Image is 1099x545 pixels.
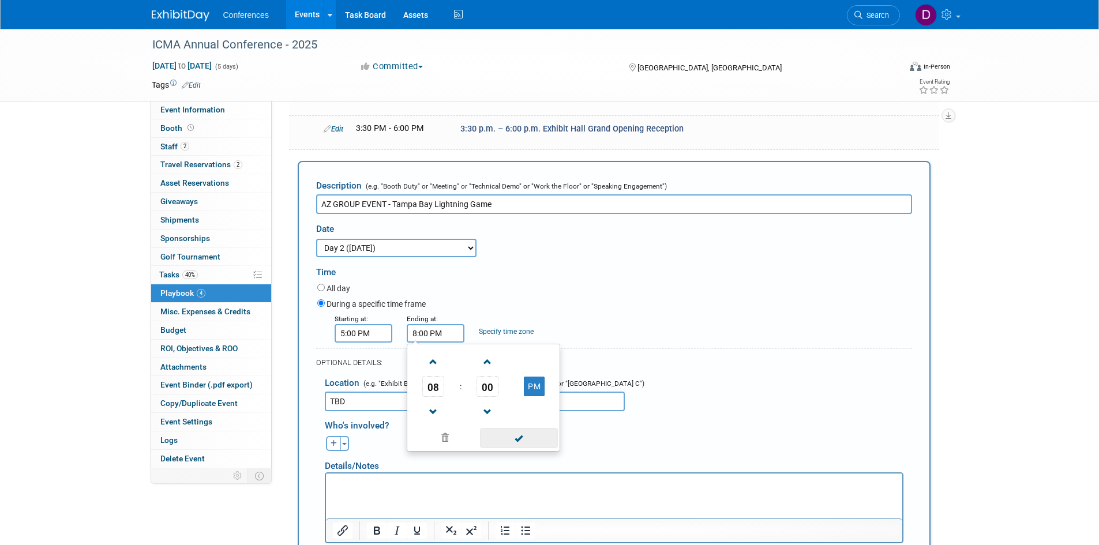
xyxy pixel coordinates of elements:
[160,234,210,243] span: Sponsorships
[160,288,205,298] span: Playbook
[407,324,464,343] input: End Time
[160,178,229,187] span: Asset Reservations
[496,523,515,539] button: Numbered list
[160,142,189,151] span: Staff
[422,376,444,397] span: Pick Hour
[407,523,427,539] button: Underline
[477,397,498,426] a: Decrement Minute
[151,248,271,266] a: Golf Tournament
[407,315,438,323] small: Ending at:
[160,399,238,408] span: Copy/Duplicate Event
[335,315,368,323] small: Starting at:
[862,11,889,20] span: Search
[160,123,196,133] span: Booth
[832,60,951,77] div: Event Format
[915,4,937,26] img: Diane Arabia
[151,156,271,174] a: Travel Reservations2
[151,193,271,211] a: Giveaways
[151,394,271,412] a: Copy/Duplicate Event
[214,63,238,70] span: (5 days)
[151,266,271,284] a: Tasks40%
[327,298,426,310] label: During a specific time frame
[325,414,912,433] div: Who's involved?
[160,362,207,371] span: Attachments
[182,81,201,89] a: Edit
[160,344,238,353] span: ROI, Objectives & ROO
[356,123,424,133] span: 3:30 PM - 6:00 PM
[637,63,782,72] span: [GEOGRAPHIC_DATA], [GEOGRAPHIC_DATA]
[151,230,271,247] a: Sponsorships
[316,257,912,281] div: Time
[160,435,178,445] span: Logs
[324,125,343,133] a: Edit
[410,430,481,446] a: Clear selection
[185,123,196,132] span: Booth not reserved yet
[151,431,271,449] a: Logs
[327,283,350,294] label: All day
[479,431,558,447] a: Done
[151,101,271,119] a: Event Information
[152,79,201,91] td: Tags
[910,62,921,71] img: Format-Inperson.png
[316,358,912,368] div: OPTIONAL DETAILS:
[160,325,186,334] span: Budget
[918,79,950,85] div: Event Rating
[160,252,220,261] span: Golf Tournament
[160,215,199,224] span: Shipments
[516,523,535,539] button: Bullet list
[325,451,903,472] div: Details/Notes
[159,270,198,279] span: Tasks
[151,450,271,468] a: Delete Event
[152,10,209,21] img: ExhibitDay
[151,413,271,431] a: Event Settings
[148,35,883,55] div: ICMA Annual Conference - 2025
[160,307,250,316] span: Misc. Expenses & Credits
[160,454,205,463] span: Delete Event
[160,380,253,389] span: Event Binder (.pdf export)
[151,321,271,339] a: Budget
[335,324,392,343] input: Start Time
[479,328,534,336] a: Specify time zone
[422,347,444,376] a: Increment Hour
[363,182,667,190] span: (e.g. "Booth Duty" or "Meeting" or "Technical Demo" or "Work the Floor" or "Speaking Engagement")
[181,142,189,151] span: 2
[151,138,271,156] a: Staff2
[151,340,271,358] a: ROI, Objectives & ROO
[355,61,427,73] button: Committed
[223,10,269,20] span: Conferences
[462,523,481,539] button: Superscript
[422,397,444,426] a: Decrement Hour
[847,5,900,25] a: Search
[151,303,271,321] a: Misc. Expenses & Credits
[361,379,644,388] span: (e.g. "Exhibit Booth" or "Meeting Room 123A" or "Exhibit Hall B" or "[GEOGRAPHIC_DATA] C")
[234,160,242,169] span: 2
[197,289,205,298] span: 4
[247,468,271,483] td: Toggle Event Tabs
[182,270,198,279] span: 40%
[177,61,187,70] span: to
[228,468,248,483] td: Personalize Event Tab Strip
[457,376,464,397] td: :
[160,105,225,114] span: Event Information
[152,61,212,71] span: [DATE] [DATE]
[387,523,407,539] button: Italic
[151,358,271,376] a: Attachments
[151,174,271,192] a: Asset Reservations
[477,347,498,376] a: Increment Minute
[367,523,387,539] button: Bold
[151,376,271,394] a: Event Binder (.pdf export)
[160,417,212,426] span: Event Settings
[151,119,271,137] a: Booth
[316,214,554,239] div: Date
[325,378,359,388] span: Location
[333,523,352,539] button: Insert/edit link
[477,376,498,397] span: Pick Minute
[151,211,271,229] a: Shipments
[524,377,545,396] button: PM
[441,523,461,539] button: Subscript
[460,124,684,134] span: 3:30 p.m. – 6:00 p.m. Exhibit Hall Grand Opening Reception
[151,284,271,302] a: Playbook4
[316,181,362,191] span: Description
[326,473,902,518] iframe: Rich Text Area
